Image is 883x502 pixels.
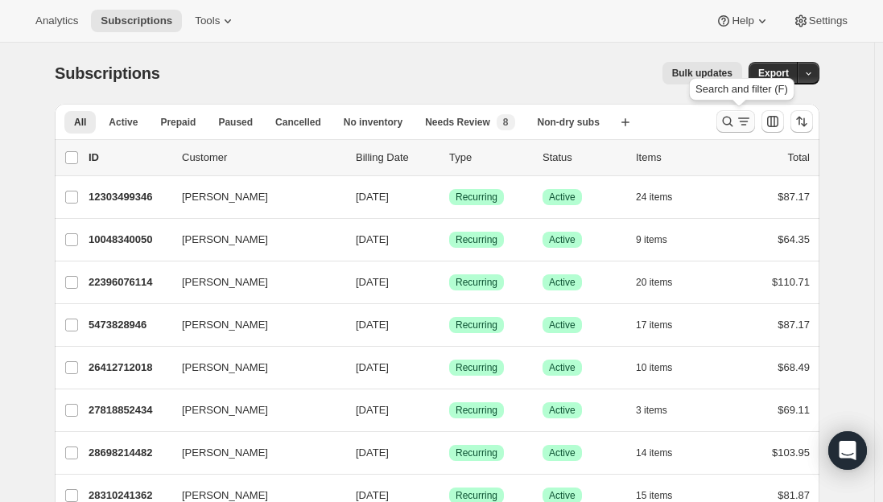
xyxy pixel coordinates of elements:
span: 9 items [636,233,667,246]
span: [PERSON_NAME] [182,317,268,333]
button: 20 items [636,271,690,294]
p: 5473828946 [89,317,169,333]
button: Create new view [613,111,638,134]
span: All [74,116,86,129]
span: No inventory [344,116,402,129]
p: 10048340050 [89,232,169,248]
span: Active [549,319,576,331]
span: Analytics [35,14,78,27]
button: 9 items [636,228,685,251]
span: [PERSON_NAME] [182,232,268,248]
button: 24 items [636,186,690,208]
span: Settings [809,14,848,27]
span: $81.87 [778,489,810,501]
span: [DATE] [356,191,389,203]
span: $68.49 [778,361,810,373]
div: 22396076114[PERSON_NAME][DATE]SuccessRecurringSuccessActive20 items$110.71 [89,271,810,294]
button: Bulk updates [662,62,742,84]
p: Customer [182,150,343,166]
span: Recurring [456,276,497,289]
button: [PERSON_NAME] [172,355,333,381]
button: [PERSON_NAME] [172,270,333,295]
span: Active [549,276,576,289]
button: Customize table column order and visibility [761,110,784,133]
div: 5473828946[PERSON_NAME][DATE]SuccessRecurringSuccessActive17 items$87.17 [89,314,810,336]
span: Recurring [456,404,497,417]
span: Recurring [456,446,497,459]
p: 28698214482 [89,445,169,461]
button: [PERSON_NAME] [172,440,333,466]
span: Recurring [456,361,497,374]
span: Recurring [456,191,497,204]
span: Recurring [456,233,497,246]
p: Total [788,150,810,166]
span: [DATE] [356,319,389,331]
span: [DATE] [356,404,389,416]
span: Recurring [456,319,497,331]
span: [PERSON_NAME] [182,402,268,418]
span: $69.11 [778,404,810,416]
button: 10 items [636,356,690,379]
button: [PERSON_NAME] [172,227,333,253]
p: ID [89,150,169,166]
div: Type [449,150,530,166]
span: [PERSON_NAME] [182,274,268,290]
span: $87.17 [778,191,810,203]
div: 28698214482[PERSON_NAME][DATE]SuccessRecurringSuccessActive14 items$103.95 [89,442,810,464]
span: Active [549,361,576,374]
span: 3 items [636,404,667,417]
span: Bulk updates [672,67,732,80]
span: $103.95 [772,446,810,459]
div: 26412712018[PERSON_NAME][DATE]SuccessRecurringSuccessActive10 items$68.49 [89,356,810,379]
span: 20 items [636,276,672,289]
button: 14 items [636,442,690,464]
div: Open Intercom Messenger [828,431,867,470]
span: Active [549,446,576,459]
span: Subscriptions [101,14,172,27]
p: Status [543,150,623,166]
span: Recurring [456,489,497,502]
span: 17 items [636,319,672,331]
span: [DATE] [356,446,389,459]
span: Export [758,67,789,80]
button: Tools [185,10,246,32]
span: [DATE] [356,233,389,245]
span: Active [549,404,576,417]
button: [PERSON_NAME] [172,397,333,423]
div: 12303499346[PERSON_NAME][DATE]SuccessRecurringSuccessActive24 items$87.17 [89,186,810,208]
button: Export [749,62,798,84]
span: Help [732,14,753,27]
span: [DATE] [356,489,389,501]
button: Sort the results [790,110,813,133]
span: [PERSON_NAME] [182,360,268,376]
button: [PERSON_NAME] [172,312,333,338]
button: Analytics [26,10,88,32]
div: 10048340050[PERSON_NAME][DATE]SuccessRecurringSuccessActive9 items$64.35 [89,228,810,251]
p: 22396076114 [89,274,169,290]
span: [PERSON_NAME] [182,445,268,461]
span: Tools [195,14,220,27]
span: Non-dry subs [538,116,600,129]
span: Needs Review [425,116,490,129]
p: Billing Date [356,150,436,166]
button: Subscriptions [91,10,182,32]
span: Active [549,191,576,204]
span: $87.17 [778,319,810,331]
span: $64.35 [778,233,810,245]
span: Prepaid [160,116,196,129]
span: 14 items [636,446,672,459]
span: [DATE] [356,276,389,288]
button: Search and filter results [716,110,755,133]
span: Active [549,233,576,246]
span: Active [109,116,138,129]
p: 26412712018 [89,360,169,376]
span: 15 items [636,489,672,502]
span: $110.71 [772,276,810,288]
button: Help [706,10,779,32]
p: 12303499346 [89,189,169,205]
button: Settings [783,10,857,32]
div: Items [636,150,716,166]
button: [PERSON_NAME] [172,184,333,210]
span: Cancelled [275,116,321,129]
span: 24 items [636,191,672,204]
